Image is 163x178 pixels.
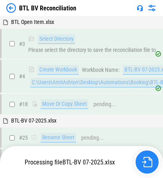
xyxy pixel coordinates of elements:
[147,3,157,13] img: Settings menu
[38,34,75,44] div: Select Directory
[41,99,88,109] div: Move Or Copy Sheet
[28,34,156,53] div: Please select the directory to save the reconciliation file to
[62,158,115,166] span: BTL-BV 07-2025.xlsx
[137,5,143,11] img: Support
[6,3,16,13] img: Back
[11,19,54,25] span: BTL Open Item.xlsx
[19,134,28,141] span: # 25
[38,65,79,75] div: Create Workbook
[82,67,120,73] div: Workbook Name:
[19,4,76,12] div: BTL BV Reconciliation
[81,135,104,141] div: pending...
[41,133,76,142] div: Rename Sheet
[19,73,25,79] span: # 4
[11,117,56,124] span: BTL-BV 07-2025.xlsx
[5,158,134,166] div: Processing file
[19,101,28,107] span: # 18
[142,157,152,167] img: Go to file
[19,41,25,47] span: # 3
[93,101,116,107] div: pending...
